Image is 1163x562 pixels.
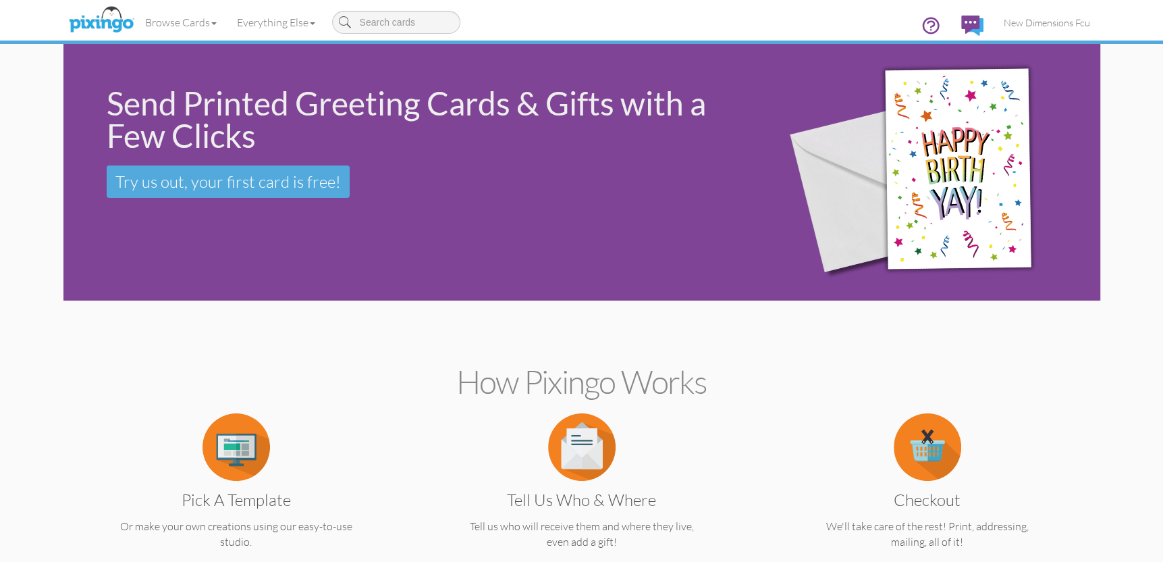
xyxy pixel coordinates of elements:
[781,439,1074,550] a: Checkout We'll take care of the rest! Print, addressing, mailing, all of it!
[791,491,1064,509] h3: Checkout
[894,413,961,481] img: item.alt
[332,11,460,34] input: Search cards
[202,413,270,481] img: item.alt
[445,491,718,509] h3: Tell us Who & Where
[90,519,383,550] p: Or make your own creations using our easy-to-use studio.
[435,439,728,550] a: Tell us Who & Where Tell us who will receive them and where they live, even add a gift!
[227,5,325,39] a: Everything Else
[90,439,383,550] a: Pick a Template Or make your own creations using our easy-to-use studio.
[765,25,1091,320] img: 942c5090-71ba-4bfc-9a92-ca782dcda692.png
[107,87,744,152] div: Send Printed Greeting Cards & Gifts with a Few Clicks
[87,364,1077,400] h2: How Pixingo works
[781,519,1074,550] p: We'll take care of the rest! Print, addressing, mailing, all of it!
[961,16,983,36] img: comments.svg
[135,5,227,39] a: Browse Cards
[65,3,137,37] img: pixingo logo
[435,519,728,550] p: Tell us who will receive them and where they live, even add a gift!
[1004,17,1090,28] span: New Dimensions Fcu
[115,172,341,192] span: Try us out, your first card is free!
[994,5,1100,40] a: New Dimensions Fcu
[107,165,350,198] a: Try us out, your first card is free!
[548,413,616,481] img: item.alt
[100,491,373,509] h3: Pick a Template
